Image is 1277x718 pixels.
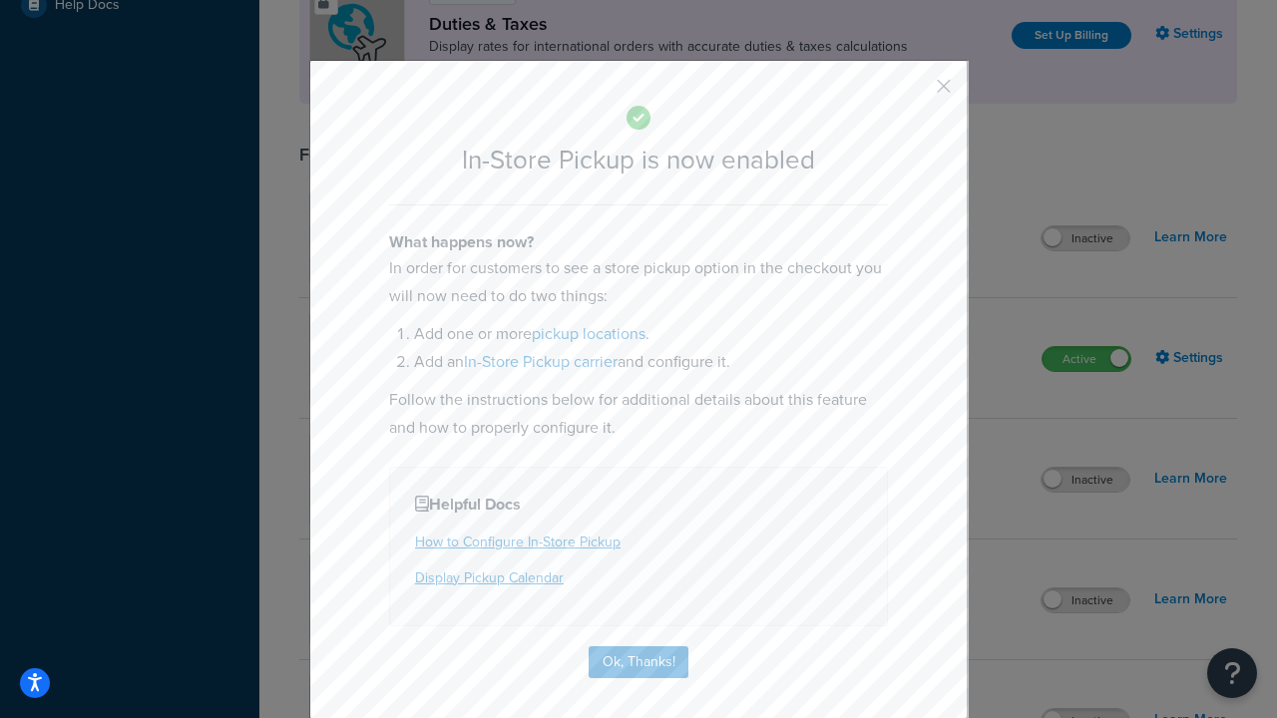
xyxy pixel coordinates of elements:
p: In order for customers to see a store pickup option in the checkout you will now need to do two t... [389,254,888,310]
h4: Helpful Docs [415,493,862,517]
a: In-Store Pickup carrier [464,350,618,373]
h2: In-Store Pickup is now enabled [389,146,888,175]
li: Add one or more . [414,320,888,348]
a: Display Pickup Calendar [415,567,564,588]
button: Ok, Thanks! [589,646,688,678]
li: Add an and configure it. [414,348,888,376]
a: pickup locations [532,322,645,345]
a: How to Configure In-Store Pickup [415,532,621,552]
h4: What happens now? [389,230,888,254]
p: Follow the instructions below for additional details about this feature and how to properly confi... [389,386,888,442]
